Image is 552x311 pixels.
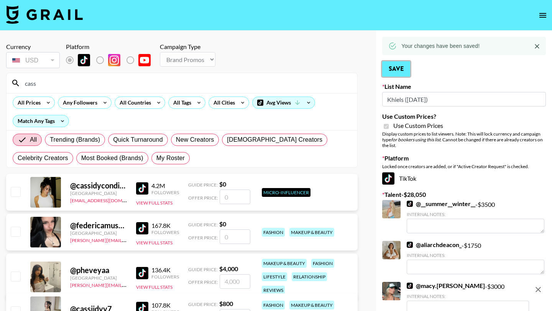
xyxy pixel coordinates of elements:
[81,154,143,163] span: Most Booked (Brands)
[262,188,310,197] div: Micro-Influencer
[50,135,100,144] span: Trending (Brands)
[262,259,307,268] div: makeup & beauty
[219,265,238,272] strong: $ 4,000
[13,115,69,127] div: Match Any Tags
[70,196,147,203] a: [EMAIL_ADDRESS][DOMAIN_NAME]
[382,172,546,185] div: TikTok
[70,190,127,196] div: [GEOGRAPHIC_DATA]
[407,201,413,207] img: TikTok
[382,164,546,169] div: Locked once creators are added, or if "Active Creator Request" is checked.
[138,54,151,66] img: YouTube
[151,266,179,274] div: 136.4K
[108,54,120,66] img: Instagram
[151,190,179,195] div: Followers
[220,274,250,289] input: 4,000
[66,52,157,68] div: List locked to TikTok.
[136,222,148,234] img: TikTok
[289,301,334,309] div: makeup & beauty
[401,39,480,53] div: Your changes have been saved!
[18,154,68,163] span: Celebrity Creators
[382,131,546,148] div: Display custom prices to list viewers. Note: This will lock currency and campaign type . Cannot b...
[219,180,226,188] strong: $ 0
[382,154,546,162] label: Platform
[311,259,334,268] div: fashion
[262,272,287,281] div: lifestyle
[70,221,127,230] div: @ federicamuscass
[531,282,546,297] button: remove
[262,228,285,237] div: fashion
[151,229,179,235] div: Followers
[262,301,285,309] div: fashion
[391,137,440,142] em: for bookers using this list
[407,282,485,290] a: @macy.[PERSON_NAME]
[8,54,58,67] div: USD
[70,275,127,281] div: [GEOGRAPHIC_DATA]
[382,191,546,198] label: Talent - $ 28,050
[70,281,184,288] a: [PERSON_NAME][EMAIL_ADDRESS][DOMAIN_NAME]
[13,97,42,108] div: All Prices
[262,286,285,295] div: reviews
[382,61,410,77] button: Save
[209,97,237,108] div: All Cities
[113,135,163,144] span: Quick Turnaround
[6,43,60,51] div: Currency
[151,301,179,309] div: 107.8K
[219,220,226,228] strong: $ 0
[66,43,157,51] div: Platform
[407,293,529,299] div: Internal Notes:
[78,54,90,66] img: TikTok
[188,195,218,201] span: Offer Price:
[407,211,544,217] div: Internal Notes:
[188,235,218,241] span: Offer Price:
[407,252,544,258] div: Internal Notes:
[382,83,546,90] label: List Name
[407,200,475,208] a: @__summer__winter__
[407,241,544,274] div: - $ 1750
[407,241,462,249] a: @aliarchdeacon_
[136,182,148,195] img: TikTok
[176,135,214,144] span: New Creators
[188,267,218,272] span: Guide Price:
[382,113,546,120] label: Use Custom Prices?
[219,300,233,307] strong: $ 800
[220,229,250,244] input: 0
[188,222,218,228] span: Guide Price:
[393,122,443,129] span: Use Custom Prices
[289,228,334,237] div: makeup & beauty
[6,51,60,70] div: Currency is locked to USD
[20,77,353,89] input: Search by User Name
[58,97,99,108] div: Any Followers
[292,272,327,281] div: relationship
[136,284,172,290] button: View Full Stats
[151,274,179,280] div: Followers
[156,154,185,163] span: My Roster
[70,265,127,275] div: @ pheveyaa
[30,135,37,144] span: All
[70,181,127,190] div: @ cassidycondiee
[151,222,179,229] div: 167.8K
[188,301,218,307] span: Guide Price:
[70,230,127,236] div: [GEOGRAPHIC_DATA]
[136,240,172,246] button: View Full Stats
[151,182,179,190] div: 4.2M
[136,267,148,279] img: TikTok
[535,8,550,23] button: open drawer
[407,200,544,233] div: - $ 3500
[169,97,193,108] div: All Tags
[253,97,315,108] div: Avg Views
[407,283,413,289] img: TikTok
[407,242,413,248] img: TikTok
[531,41,543,52] button: Close
[382,172,394,185] img: TikTok
[227,135,322,144] span: [DEMOGRAPHIC_DATA] Creators
[6,5,83,24] img: Grail Talent
[115,97,153,108] div: All Countries
[70,236,256,243] a: [PERSON_NAME][EMAIL_ADDRESS][PERSON_NAME][PERSON_NAME][DOMAIN_NAME]
[160,43,215,51] div: Campaign Type
[136,200,172,206] button: View Full Stats
[220,190,250,204] input: 0
[188,279,218,285] span: Offer Price:
[188,182,218,188] span: Guide Price:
